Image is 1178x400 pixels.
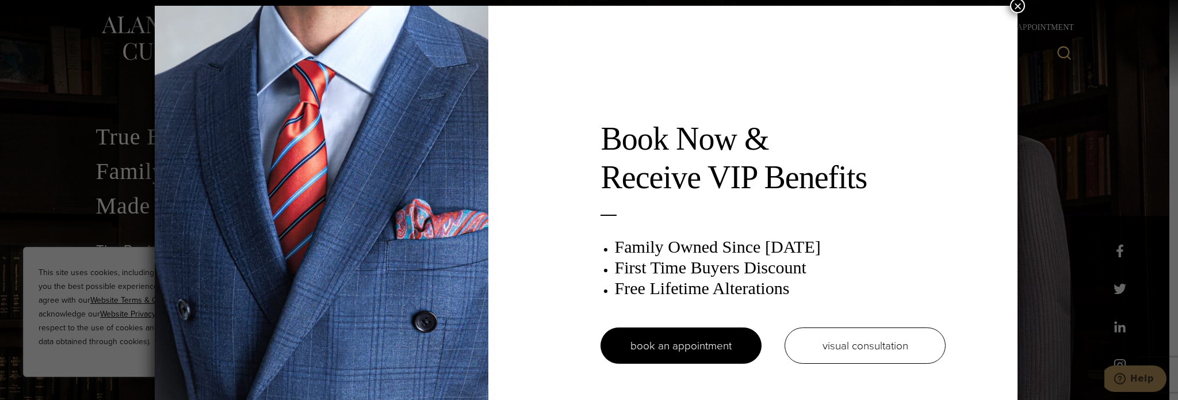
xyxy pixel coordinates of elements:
[785,327,946,364] a: visual consultation
[614,257,946,278] h3: First Time Buyers Discount
[601,120,946,197] h2: Book Now & Receive VIP Benefits
[26,8,49,18] span: Help
[614,278,946,299] h3: Free Lifetime Alterations
[601,327,762,364] a: book an appointment
[614,237,946,257] h3: Family Owned Since [DATE]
